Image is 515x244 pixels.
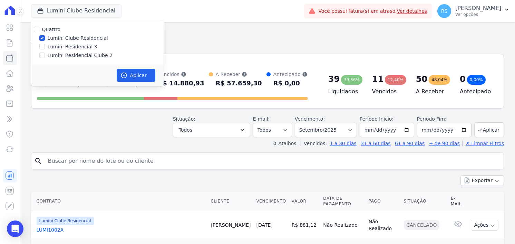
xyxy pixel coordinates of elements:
a: + de 90 dias [429,141,460,146]
th: Pago [366,191,401,211]
div: R$ 0,00 [273,78,308,89]
label: Período Fim: [417,115,472,123]
div: 39,56% [341,75,362,85]
div: A Receber [216,71,262,78]
a: [DATE] [256,222,272,228]
p: [PERSON_NAME] [455,5,501,12]
td: [PERSON_NAME] [208,211,253,239]
th: Data de Pagamento [320,191,366,211]
th: Vencimento [253,191,289,211]
td: Não Realizado [320,211,366,239]
h4: Antecipado [460,87,493,96]
span: Você possui fatura(s) em atraso. [318,8,427,15]
h4: A Receber [416,87,449,96]
h2: Parcelas [31,28,504,40]
span: Lumini Clube Residencial [37,217,94,225]
a: 1 a 30 dias [330,141,357,146]
th: Cliente [208,191,253,211]
div: Cancelado [404,220,440,230]
a: Ver detalhes [397,8,427,14]
a: 61 a 90 dias [395,141,425,146]
th: E-mail [448,191,468,211]
label: Lumini Residencial 3 [48,43,97,50]
div: R$ 57.659,30 [216,78,262,89]
a: 31 a 60 dias [361,141,390,146]
div: 50 [416,74,427,85]
a: ✗ Limpar Filtros [463,141,504,146]
div: 12,40% [385,75,406,85]
button: Todos [173,123,250,137]
label: Período Inicío: [360,116,393,122]
div: Vencidos [158,71,204,78]
div: 0 [460,74,466,85]
button: Ações [471,220,498,231]
button: Lumini Clube Residencial [31,4,122,17]
a: LUMI1002A [37,226,205,233]
button: Aplicar [474,122,504,137]
label: Lumini Residencial Clube 2 [48,52,113,59]
th: Contrato [31,191,208,211]
div: 48,04% [429,75,450,85]
td: Não Realizado [366,211,401,239]
th: Situação [401,191,448,211]
label: ↯ Atalhos [273,141,296,146]
h4: Vencidos [372,87,405,96]
button: RS [PERSON_NAME] Ver opções [432,1,515,21]
span: RS [441,9,448,13]
p: Ver opções [455,12,501,17]
label: E-mail: [253,116,270,122]
label: Vencidos: [301,141,327,146]
button: Aplicar [117,69,155,82]
th: Valor [289,191,321,211]
div: 11 [372,74,383,85]
h4: Liquidados [328,87,361,96]
div: Open Intercom Messenger [7,220,23,237]
input: Buscar por nome do lote ou do cliente [44,154,501,168]
div: Antecipado [273,71,308,78]
div: 0,00% [467,75,486,85]
i: search [34,157,42,165]
label: Quattro [42,27,60,32]
span: Todos [179,126,192,134]
label: Situação: [173,116,195,122]
label: Lumini Clube Residencial [48,35,108,42]
div: R$ 14.880,93 [158,78,204,89]
div: 39 [328,74,340,85]
button: Exportar [460,175,504,186]
td: R$ 881,12 [289,211,321,239]
label: Vencimento: [295,116,325,122]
